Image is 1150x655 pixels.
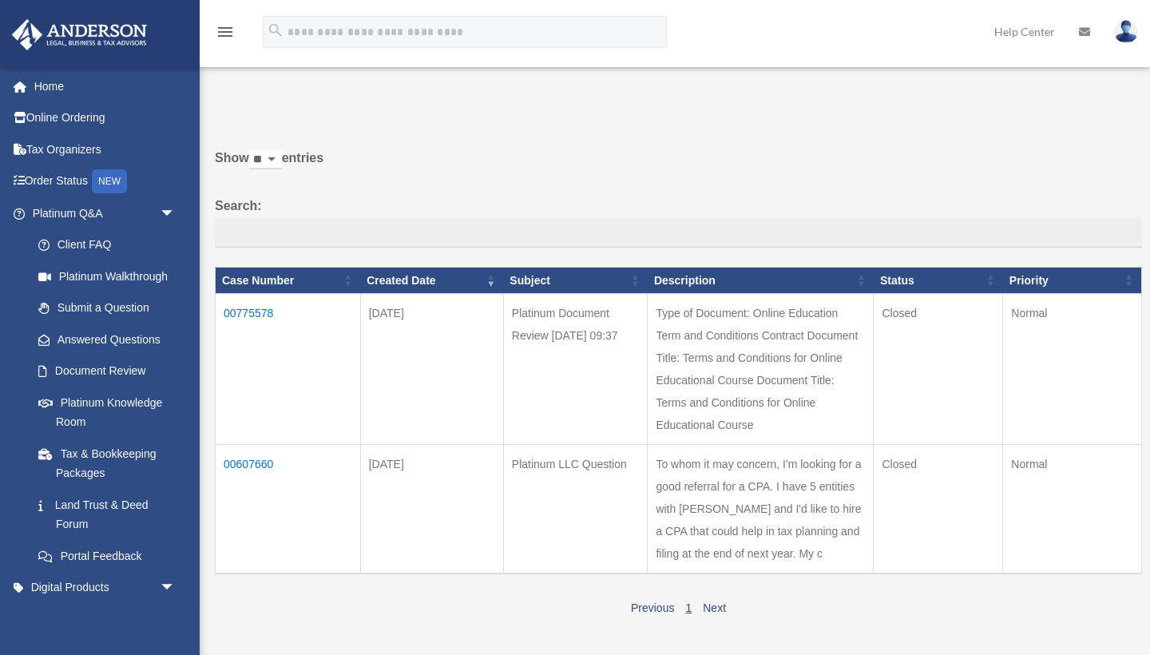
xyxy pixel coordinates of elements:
[11,70,200,102] a: Home
[11,197,192,229] a: Platinum Q&Aarrow_drop_down
[22,229,192,261] a: Client FAQ
[503,267,648,294] th: Subject: activate to sort column ascending
[1003,294,1142,445] td: Normal
[503,445,648,574] td: Platinum LLC Question
[631,601,674,614] a: Previous
[22,260,192,292] a: Platinum Walkthrough
[22,438,192,489] a: Tax & Bookkeeping Packages
[703,601,726,614] a: Next
[215,147,1142,185] label: Show entries
[874,294,1003,445] td: Closed
[216,22,235,42] i: menu
[11,102,200,134] a: Online Ordering
[216,445,361,574] td: 00607660
[22,540,192,572] a: Portal Feedback
[215,195,1142,248] label: Search:
[648,267,874,294] th: Description: activate to sort column ascending
[648,445,874,574] td: To whom it may concern, I'm looking for a good referral for a CPA. I have 5 entities with [PERSON...
[11,133,200,165] a: Tax Organizers
[503,294,648,445] td: Platinum Document Review [DATE] 09:37
[22,489,192,540] a: Land Trust & Deed Forum
[22,355,192,387] a: Document Review
[22,387,192,438] a: Platinum Knowledge Room
[874,445,1003,574] td: Closed
[874,267,1003,294] th: Status: activate to sort column ascending
[360,445,503,574] td: [DATE]
[7,19,152,50] img: Anderson Advisors Platinum Portal
[160,197,192,230] span: arrow_drop_down
[685,601,692,614] a: 1
[216,28,235,42] a: menu
[160,572,192,605] span: arrow_drop_down
[11,165,200,198] a: Order StatusNEW
[267,22,284,39] i: search
[360,267,503,294] th: Created Date: activate to sort column ascending
[22,292,192,324] a: Submit a Question
[1003,445,1142,574] td: Normal
[215,217,1142,248] input: Search:
[1114,20,1138,43] img: User Pic
[360,294,503,445] td: [DATE]
[216,294,361,445] td: 00775578
[1003,267,1142,294] th: Priority: activate to sort column ascending
[216,267,361,294] th: Case Number: activate to sort column ascending
[11,572,200,604] a: Digital Productsarrow_drop_down
[249,151,282,169] select: Showentries
[22,324,184,355] a: Answered Questions
[648,294,874,445] td: Type of Document: Online Education Term and Conditions Contract Document Title: Terms and Conditi...
[92,169,127,193] div: NEW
